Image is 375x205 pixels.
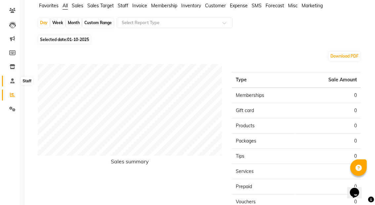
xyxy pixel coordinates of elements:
[252,3,262,9] span: SMS
[296,179,361,194] td: 0
[232,179,296,194] td: Prepaid
[347,179,368,198] iframe: chat widget
[118,3,128,9] span: Staff
[67,37,89,42] span: 01-10-2025
[38,158,222,167] h6: Sales summary
[230,3,248,9] span: Expense
[38,18,49,27] div: Day
[232,88,296,103] td: Memberships
[232,103,296,118] td: Gift card
[329,52,360,61] button: Download PDF
[62,3,68,9] span: All
[87,3,114,9] span: Sales Target
[181,3,201,9] span: Inventory
[296,72,361,88] th: Sale Amount
[296,164,361,179] td: 0
[302,3,323,9] span: Marketing
[66,18,81,27] div: Month
[296,118,361,134] td: 0
[232,164,296,179] td: Services
[51,18,65,27] div: Week
[232,134,296,149] td: Packages
[205,3,226,9] span: Customer
[296,134,361,149] td: 0
[72,3,83,9] span: Sales
[38,35,91,44] span: Selected date:
[296,88,361,103] td: 0
[296,149,361,164] td: 0
[83,18,113,27] div: Custom Range
[21,77,33,85] div: Staff
[232,149,296,164] td: Tips
[151,3,177,9] span: Membership
[39,3,59,9] span: Favorites
[296,103,361,118] td: 0
[232,72,296,88] th: Type
[288,3,298,9] span: Misc
[266,3,284,9] span: Forecast
[132,3,147,9] span: Invoice
[232,118,296,134] td: Products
